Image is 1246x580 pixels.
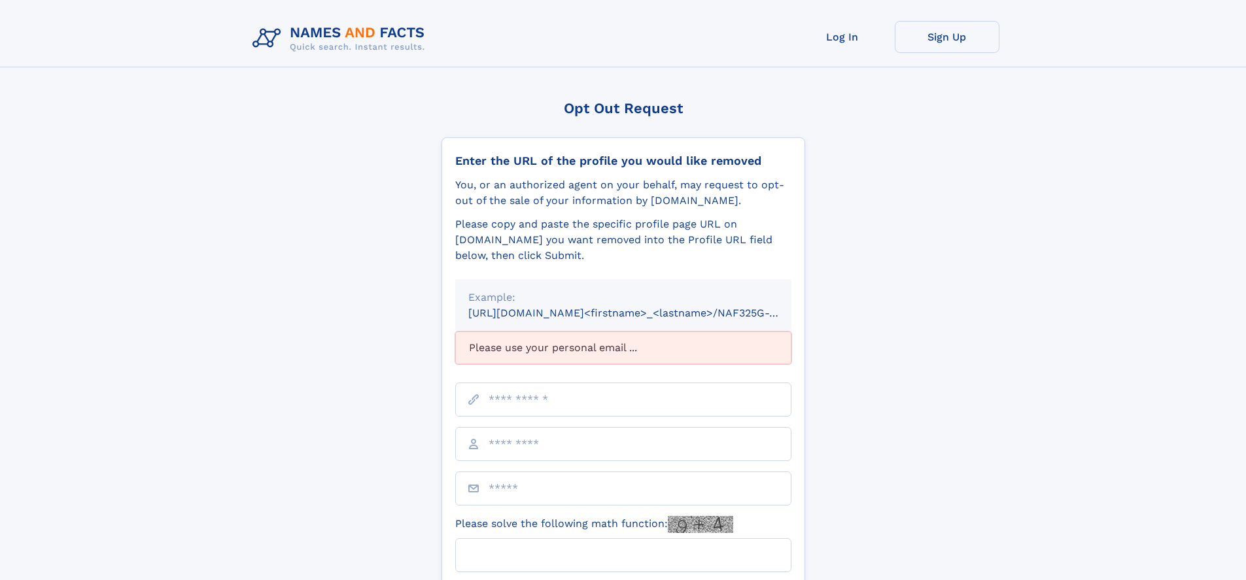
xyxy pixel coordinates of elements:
img: Logo Names and Facts [247,21,436,56]
label: Please solve the following math function: [455,516,733,533]
small: [URL][DOMAIN_NAME]<firstname>_<lastname>/NAF325G-xxxxxxxx [468,307,816,319]
div: You, or an authorized agent on your behalf, may request to opt-out of the sale of your informatio... [455,177,791,209]
a: Sign Up [895,21,999,53]
div: Please use your personal email ... [455,332,791,364]
div: Example: [468,290,778,305]
div: Enter the URL of the profile you would like removed [455,154,791,168]
div: Please copy and paste the specific profile page URL on [DOMAIN_NAME] you want removed into the Pr... [455,216,791,264]
a: Log In [790,21,895,53]
div: Opt Out Request [441,100,805,116]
